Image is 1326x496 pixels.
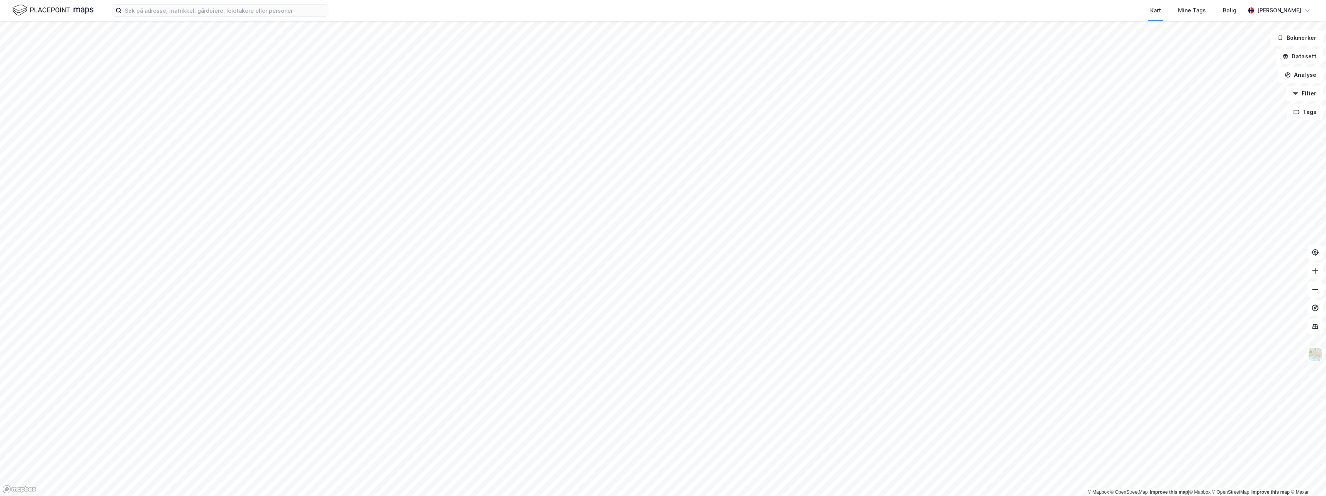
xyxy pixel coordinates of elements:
button: Tags [1287,104,1323,120]
div: [PERSON_NAME] [1257,6,1301,15]
button: Analyse [1278,67,1323,83]
button: Bokmerker [1271,30,1323,46]
img: Z [1308,347,1323,362]
img: logo.f888ab2527a4732fd821a326f86c7f29.svg [12,3,93,17]
div: | [1088,488,1309,496]
div: Mine Tags [1178,6,1206,15]
div: Bolig [1223,6,1236,15]
a: Mapbox homepage [2,485,36,494]
a: OpenStreetMap [1212,489,1249,495]
a: Mapbox [1189,489,1210,495]
button: Filter [1286,86,1323,101]
a: Mapbox [1088,489,1109,495]
div: Kart [1150,6,1161,15]
iframe: Chat Widget [1287,459,1326,496]
a: OpenStreetMap [1110,489,1148,495]
a: Improve this map [1150,489,1188,495]
a: Improve this map [1251,489,1290,495]
input: Søk på adresse, matrikkel, gårdeiere, leietakere eller personer [122,5,328,16]
button: Datasett [1276,49,1323,64]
